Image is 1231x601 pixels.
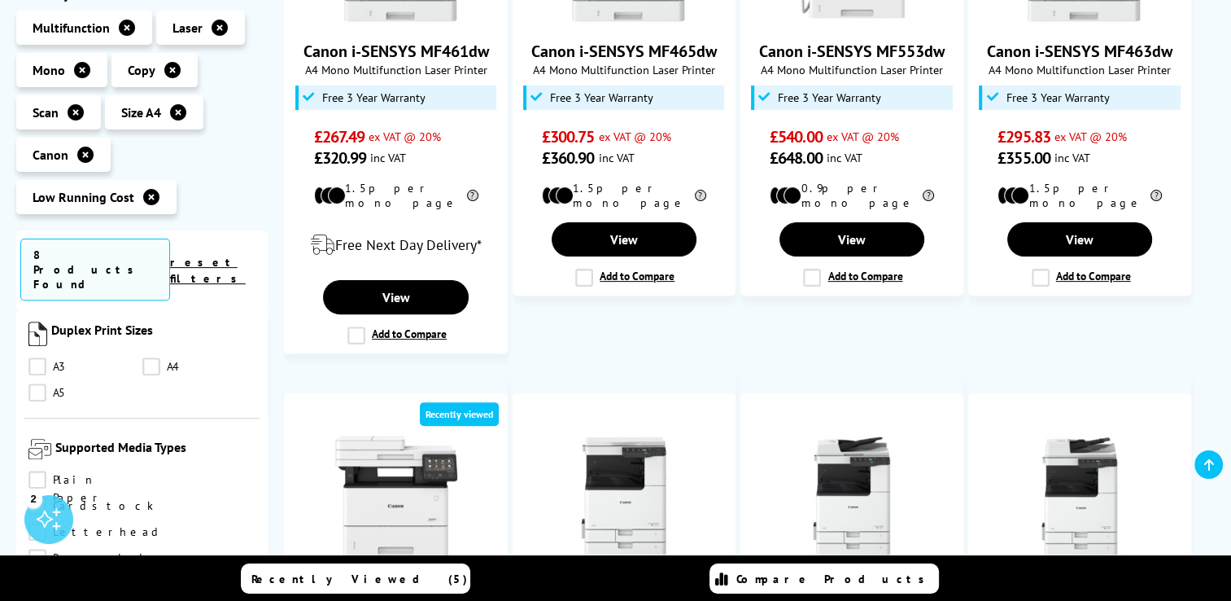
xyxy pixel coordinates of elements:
[51,322,256,349] span: Duplex Print Sizes
[28,549,148,567] a: Recycled Paper
[293,62,498,77] span: A4 Mono Multifunction Laser Printer
[791,544,913,560] a: Canon imageRUNNER 2730i
[33,104,59,121] span: Scan
[563,435,685,557] img: Canon imageRUNNER 2725i
[598,150,634,165] span: inc VAT
[770,147,823,169] span: £648.00
[241,564,470,594] a: Recently Viewed (5)
[33,189,134,205] span: Low Running Cost
[997,126,1050,147] span: £295.83
[770,126,823,147] span: £540.00
[335,11,457,28] a: Canon i-SENSYS MF461dw
[251,572,468,586] span: Recently Viewed (5)
[1054,150,1090,165] span: inc VAT
[335,544,457,560] a: Canon i-SENSYS MF552dw
[531,41,717,62] a: Canon i-SENSYS MF465dw
[28,471,142,489] a: Plain Paper
[335,435,457,557] img: Canon i-SENSYS MF552dw
[1019,11,1141,28] a: Canon i-SENSYS MF463dw
[121,104,161,121] span: Size A4
[791,11,913,28] a: Canon i-SENSYS MF553dw
[827,129,899,144] span: ex VAT @ 20%
[598,129,670,144] span: ex VAT @ 20%
[778,91,881,104] span: Free 3 Year Warranty
[997,181,1162,210] li: 1.5p per mono page
[552,222,696,257] a: View
[33,20,110,36] span: Multifunction
[1007,222,1152,257] a: View
[28,439,51,459] img: Supported Media Types
[1019,544,1141,560] a: Canon imageRUNNER 2745i
[749,62,954,77] span: A4 Mono Multifunction Laser Printer
[1006,91,1109,104] span: Free 3 Year Warranty
[314,126,365,147] span: £267.49
[314,181,478,210] li: 1.5p per mono page
[770,181,934,210] li: 0.9p per mono page
[997,147,1050,169] span: £355.00
[827,150,862,165] span: inc VAT
[33,62,65,78] span: Mono
[28,322,47,346] img: Duplex Print Sizes
[709,564,939,594] a: Compare Products
[987,41,1172,62] a: Canon i-SENSYS MF463dw
[759,41,945,62] a: Canon i-SENSYS MF553dw
[563,11,685,28] a: Canon i-SENSYS MF465dw
[28,384,142,401] a: A5
[736,572,933,586] span: Compare Products
[803,269,902,287] label: Add to Compare
[322,91,426,104] span: Free 3 Year Warranty
[314,147,367,169] span: £320.99
[142,358,256,375] a: A4
[24,489,42,507] div: 2
[1019,435,1141,557] img: Canon imageRUNNER 2745i
[170,255,246,286] a: reset filters
[522,62,727,77] span: A4 Mono Multifunction Laser Printer
[542,126,595,147] span: £300.75
[20,239,170,300] span: 8 Products Found
[369,129,441,144] span: ex VAT @ 20%
[779,222,924,257] a: View
[33,147,68,163] span: Canon
[1054,129,1127,144] span: ex VAT @ 20%
[293,222,498,268] div: modal_delivery
[172,20,203,36] span: Laser
[370,150,406,165] span: inc VAT
[347,327,447,344] label: Add to Compare
[575,269,674,287] label: Add to Compare
[563,544,685,560] a: Canon imageRUNNER 2725i
[420,402,499,426] div: Recently viewed
[542,181,706,210] li: 1.5p per mono page
[542,147,595,169] span: £360.90
[28,358,142,375] a: A3
[323,280,468,314] a: View
[977,62,1182,77] span: A4 Mono Multifunction Laser Printer
[550,91,653,104] span: Free 3 Year Warranty
[28,497,154,515] a: Cardstock
[55,439,255,463] span: Supported Media Types
[791,435,913,557] img: Canon imageRUNNER 2730i
[1032,269,1131,287] label: Add to Compare
[128,62,155,78] span: Copy
[28,523,164,541] a: Letterhead
[303,41,489,62] a: Canon i-SENSYS MF461dw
